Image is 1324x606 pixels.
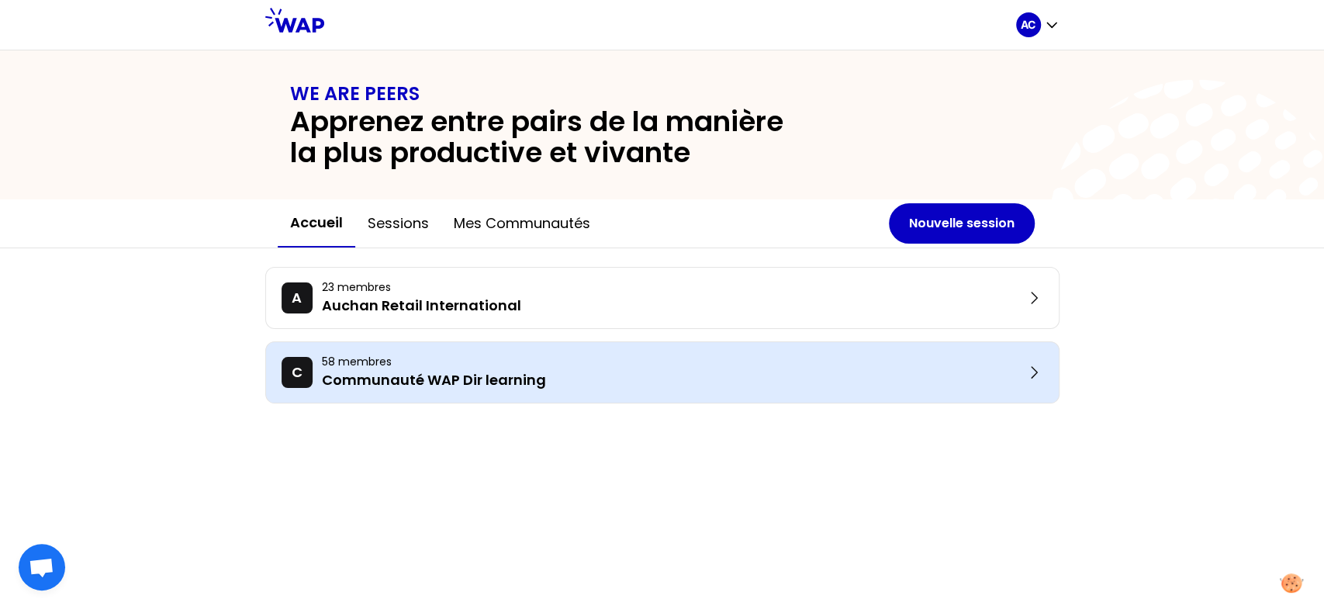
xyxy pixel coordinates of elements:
p: C [292,362,302,383]
p: A [292,287,302,309]
p: AC [1021,17,1035,33]
button: Sessions [355,200,441,247]
p: 58 membres [322,354,1025,369]
h1: WE ARE PEERS [290,81,1035,106]
button: Nouvelle session [889,203,1035,244]
p: Auchan Retail International [322,295,1025,317]
button: Manage your preferences about cookies [1270,564,1312,602]
button: Accueil [278,199,355,248]
button: Mes communautés [441,200,603,247]
a: Ouvrir le chat [19,544,65,590]
h2: Apprenez entre pairs de la manière la plus productive et vivante [290,106,811,168]
p: Communauté WAP Dir learning [322,369,1025,391]
button: AC [1016,12,1060,37]
p: 23 membres [322,279,1025,295]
